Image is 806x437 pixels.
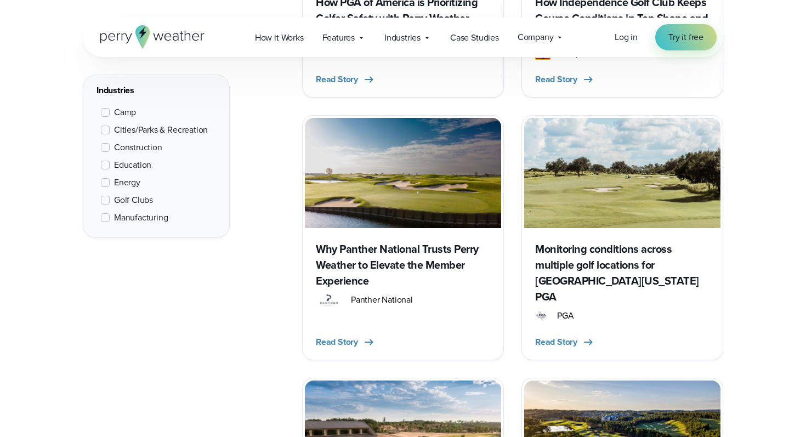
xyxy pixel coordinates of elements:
a: Log in [615,31,638,44]
button: Read Story [535,73,595,86]
span: PGA [557,309,574,322]
span: Features [322,31,355,44]
a: Try it free [655,24,717,50]
span: Try it free [668,31,703,44]
a: Case Studies [441,26,508,49]
button: Read Story [535,336,595,349]
img: North Texas PGA [535,309,548,322]
span: Golf Clubs [114,194,153,207]
span: Education [114,158,151,172]
a: Why Panther National Trusts Perry Weather to Elevate the Member Experience Panther National Read ... [302,115,504,360]
h3: Monitoring conditions across multiple golf locations for [GEOGRAPHIC_DATA][US_STATE] PGA [535,241,709,305]
span: Energy [114,176,140,189]
span: Case Studies [450,31,499,44]
div: Industries [97,84,216,97]
img: Northern Texas PGA [524,118,720,228]
span: Company [518,31,554,44]
button: Read Story [316,336,376,349]
span: Read Story [316,73,358,86]
span: Manufacturing [114,211,168,224]
span: Log in [615,31,638,43]
button: Read Story [316,73,376,86]
span: Industries [384,31,421,44]
span: Cities/Parks & Recreation [114,123,208,137]
h3: Why Panther National Trusts Perry Weather to Elevate the Member Experience [316,241,490,289]
span: How it Works [255,31,304,44]
a: Northern Texas PGA Monitoring conditions across multiple golf locations for [GEOGRAPHIC_DATA][US_... [521,115,723,360]
span: Panther National [351,293,413,307]
span: Read Story [535,336,577,349]
a: How it Works [246,26,313,49]
span: Read Story [535,73,577,86]
span: Camp [114,106,136,119]
span: Read Story [316,336,358,349]
img: Panther-National.svg [316,293,342,307]
span: Construction [114,141,162,154]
